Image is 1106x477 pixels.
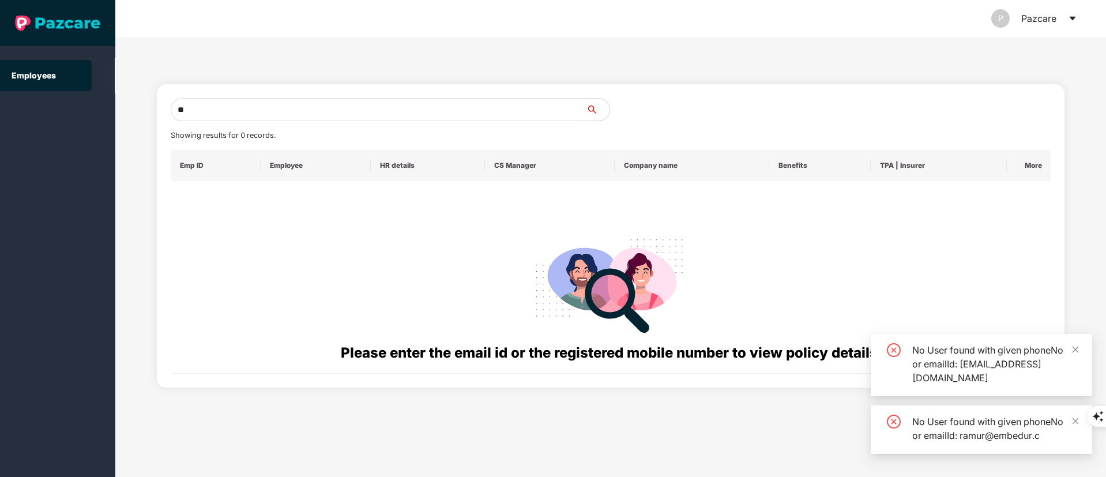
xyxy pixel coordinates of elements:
span: close [1071,345,1079,354]
th: Emp ID [171,150,261,181]
th: CS Manager [485,150,615,181]
span: search [586,105,610,114]
a: Employees [12,70,56,80]
th: More [1007,150,1051,181]
button: search [586,98,610,121]
th: Employee [261,150,371,181]
span: Please enter the email id or the registered mobile number to view policy details. [341,344,881,361]
img: svg+xml;base64,PHN2ZyB4bWxucz0iaHR0cDovL3d3dy53My5vcmcvMjAwMC9zdmciIHdpZHRoPSIyODgiIGhlaWdodD0iMj... [528,225,694,342]
th: HR details [371,150,484,181]
span: caret-down [1068,14,1077,23]
th: Company name [615,150,769,181]
div: No User found with given phoneNo or emailId: [EMAIL_ADDRESS][DOMAIN_NAME] [912,343,1078,385]
div: No User found with given phoneNo or emailId: ramur@embedur.c [912,415,1078,442]
span: Showing results for 0 records. [171,131,276,140]
span: close-circle [887,415,901,429]
span: close-circle [887,343,901,357]
th: Benefits [769,150,871,181]
span: close [1071,417,1079,425]
span: P [998,9,1003,28]
th: TPA | Insurer [871,150,1007,181]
